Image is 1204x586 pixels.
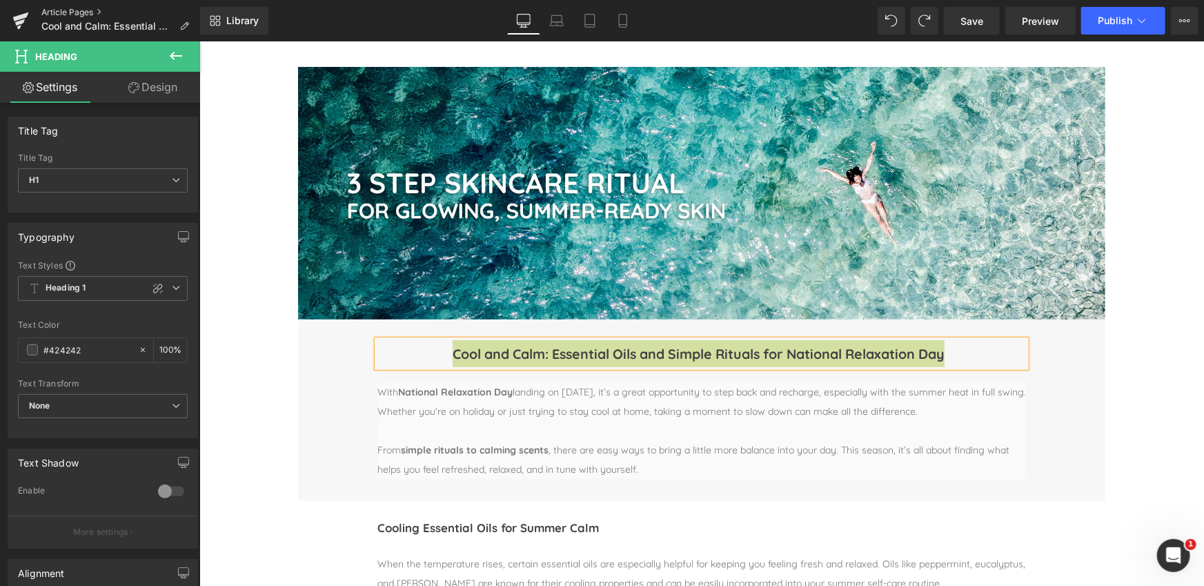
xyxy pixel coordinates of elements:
[41,7,200,18] a: Article Pages
[253,299,827,326] h1: Cool and Calm: Essential Oils and Simple Rituals for National Relaxation Day
[178,513,827,551] div: When the temperature rises, certain essential oils are especially helpful for keeping you feeling...
[46,282,86,294] b: Heading 1
[154,338,187,362] div: %
[43,342,132,358] input: Color
[606,7,640,35] a: Mobile
[178,475,827,498] h1: Cooling Essential Oils for Summer Calm
[18,260,188,271] div: Text Styles
[18,449,79,469] div: Text Shadow
[18,320,188,330] div: Text Color
[18,117,59,137] div: Title Tag
[1157,539,1190,572] iframe: Intercom live chat
[18,379,188,389] div: Text Transform
[507,7,540,35] a: Desktop
[199,344,313,357] strong: National Relaxation Day
[18,560,65,579] div: Alignment
[178,341,827,380] p: With landing on [DATE], it’s a great opportunity to step back and recharge, especially with the s...
[99,26,906,278] img: Shea butter
[540,7,573,35] a: Laptop
[41,21,174,32] span: Cool and Calm: Essential Oils and Simple Rituals for National Relaxation Day
[35,51,77,62] span: Heading
[1098,15,1132,26] span: Publish
[103,72,203,103] a: Design
[1171,7,1198,35] button: More
[1022,14,1059,28] span: Preview
[18,153,188,163] div: Title Tag
[573,7,606,35] a: Tablet
[8,516,197,548] button: More settings
[200,7,268,35] a: New Library
[29,400,50,411] b: None
[201,402,349,415] strong: simple rituals to calming scents
[18,224,75,243] div: Typography
[18,485,144,500] div: Enable
[960,14,983,28] span: Save
[1005,7,1076,35] a: Preview
[878,7,905,35] button: Undo
[1185,539,1196,550] span: 1
[911,7,938,35] button: Redo
[73,526,128,538] p: More settings
[178,399,827,438] p: From , there are easy ways to bring a little more balance into your day. This season, it’s all ab...
[226,14,259,27] span: Library
[29,175,39,185] b: H1
[1081,7,1165,35] button: Publish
